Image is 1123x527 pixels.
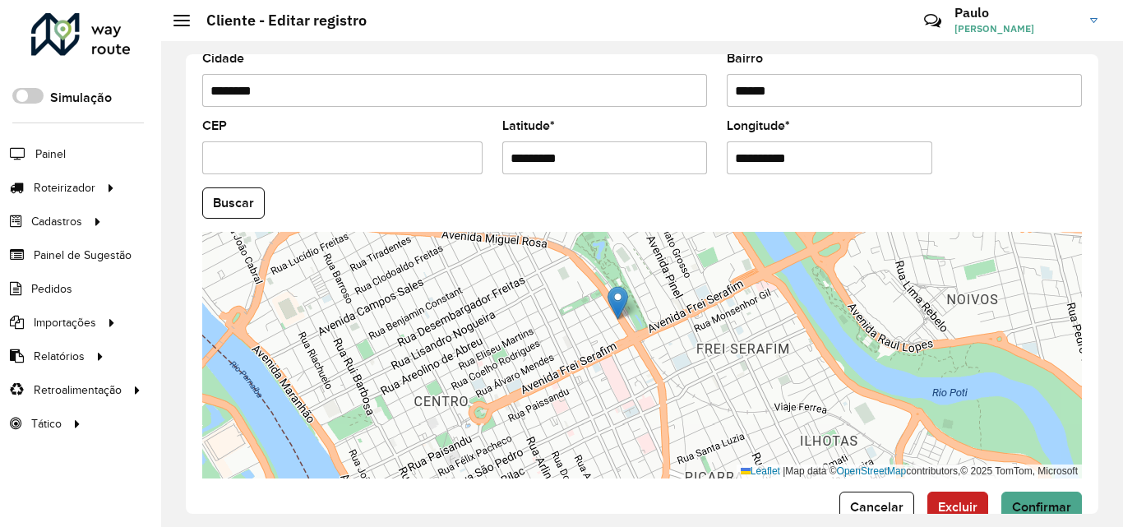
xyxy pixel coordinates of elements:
img: Marker [608,286,628,320]
label: Simulação [50,88,112,108]
span: Tático [31,415,62,432]
label: Longitude [727,116,790,136]
a: Leaflet [741,465,780,477]
button: Cancelar [839,492,914,523]
button: Confirmar [1001,492,1082,523]
label: CEP [202,116,227,136]
label: Latitude [502,116,555,136]
span: Cadastros [31,213,82,230]
span: Roteirizador [34,179,95,196]
span: Painel [35,146,66,163]
span: Painel de Sugestão [34,247,132,264]
span: | [783,465,785,477]
a: Contato Rápido [915,3,950,39]
span: Importações [34,314,96,331]
span: Pedidos [31,280,72,298]
label: Cidade [202,49,244,68]
h3: Paulo [954,5,1078,21]
a: OpenStreetMap [837,465,907,477]
button: Excluir [927,492,988,523]
span: Retroalimentação [34,381,122,399]
span: Cancelar [850,500,903,514]
label: Bairro [727,49,763,68]
button: Buscar [202,187,265,219]
span: [PERSON_NAME] [954,21,1078,36]
span: Excluir [938,500,977,514]
span: Relatórios [34,348,85,365]
span: Confirmar [1012,500,1071,514]
h2: Cliente - Editar registro [190,12,367,30]
div: Map data © contributors,© 2025 TomTom, Microsoft [737,465,1082,478]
